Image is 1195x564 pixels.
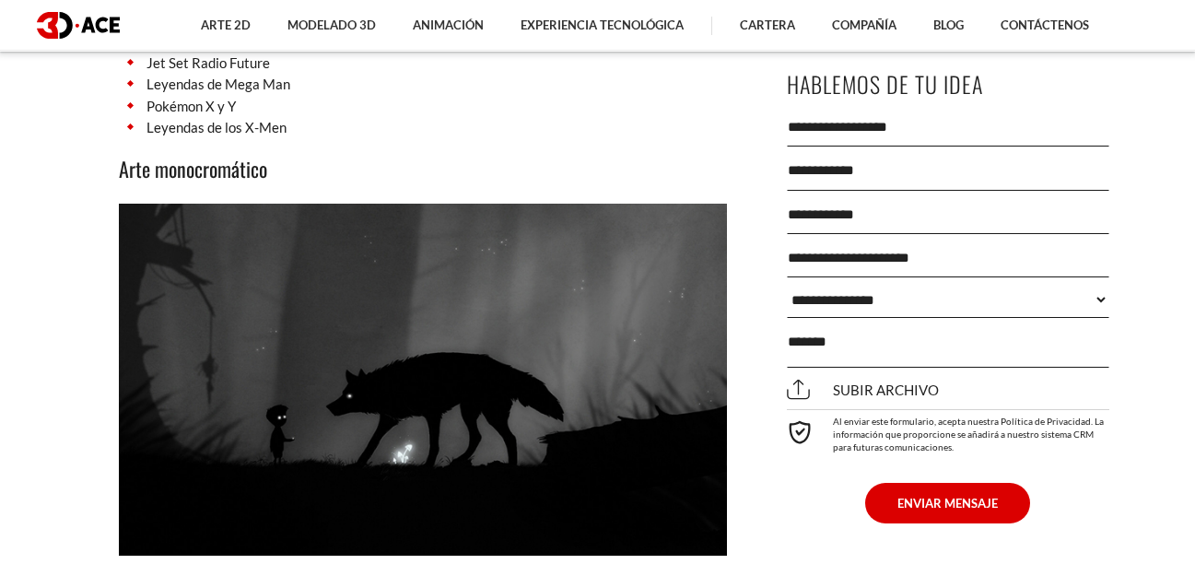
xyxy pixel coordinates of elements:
[897,496,998,511] font: ENVIAR MENSAJE
[146,119,287,135] font: Leyendas de los X-Men
[119,204,727,556] img: Arte monocromático
[833,382,939,398] font: Subir archivo
[146,76,290,92] font: Leyendas de Mega Man
[146,98,236,114] font: Pokémon X y Y
[865,483,1030,523] button: ENVIAR MENSAJE
[119,154,267,183] font: Arte monocromático
[833,416,1104,452] font: Al enviar este formulario, acepta nuestra Política de Privacidad. La información que proporcione ...
[787,67,983,100] font: Hablemos de tu idea
[146,54,270,71] font: Jet Set Radio Future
